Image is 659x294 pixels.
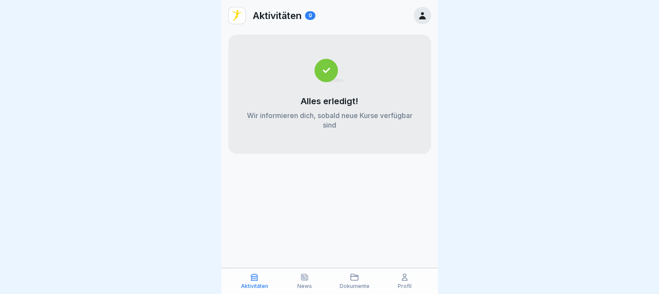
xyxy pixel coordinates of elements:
p: Aktivitäten [253,10,302,21]
p: News [297,283,312,289]
p: Dokumente [340,283,370,289]
p: Aktivitäten [241,283,268,289]
p: Alles erledigt! [301,96,358,106]
p: Profil [398,283,412,289]
img: vd4jgc378hxa8p7qw0fvrl7x.png [229,7,245,24]
div: 0 [305,11,315,20]
p: Wir informieren dich, sobald neue Kurse verfügbar sind [246,111,414,130]
img: completed.svg [315,59,344,82]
